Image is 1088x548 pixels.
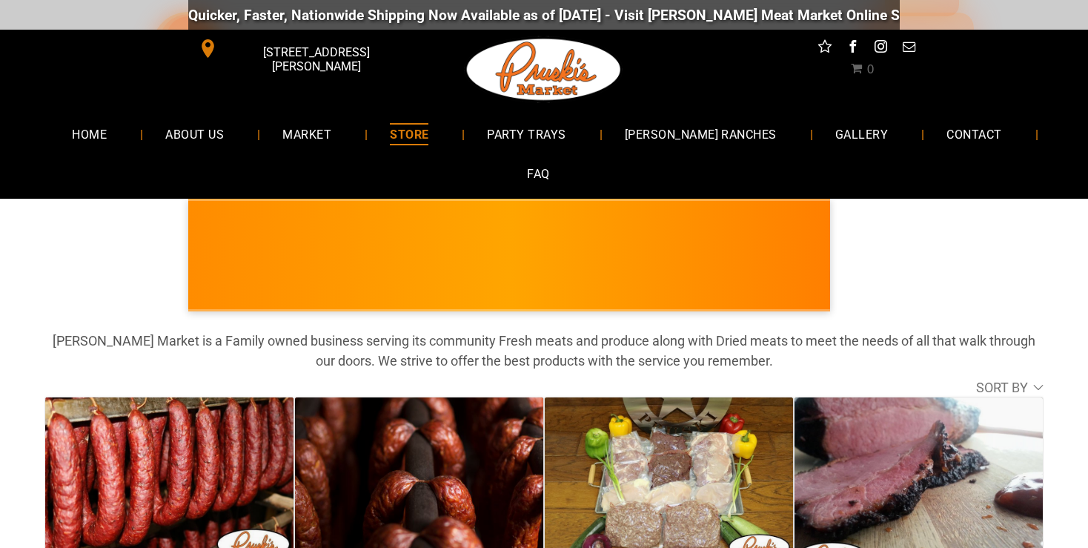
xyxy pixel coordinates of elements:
[50,114,129,153] a: HOME
[368,114,451,153] a: STORE
[221,38,412,81] span: [STREET_ADDRESS][PERSON_NAME]
[143,114,246,153] a: ABOUT US
[465,114,588,153] a: PARTY TRAYS
[843,37,863,60] a: facebook
[260,114,354,153] a: MARKET
[813,114,910,153] a: GALLERY
[900,37,919,60] a: email
[872,37,891,60] a: instagram
[188,37,415,60] a: [STREET_ADDRESS][PERSON_NAME]
[505,154,571,194] a: FAQ
[815,37,835,60] a: Social network
[866,62,874,76] span: 0
[464,30,624,110] img: Pruski-s+Market+HQ+Logo2-1920w.png
[188,7,1086,24] div: Quicker, Faster, Nationwide Shipping Now Available as of [DATE] - Visit [PERSON_NAME] Meat Market...
[53,333,1035,369] strong: [PERSON_NAME] Market is a Family owned business serving its community Fresh meats and produce alo...
[603,114,799,153] a: [PERSON_NAME] RANCHES
[924,114,1024,153] a: CONTACT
